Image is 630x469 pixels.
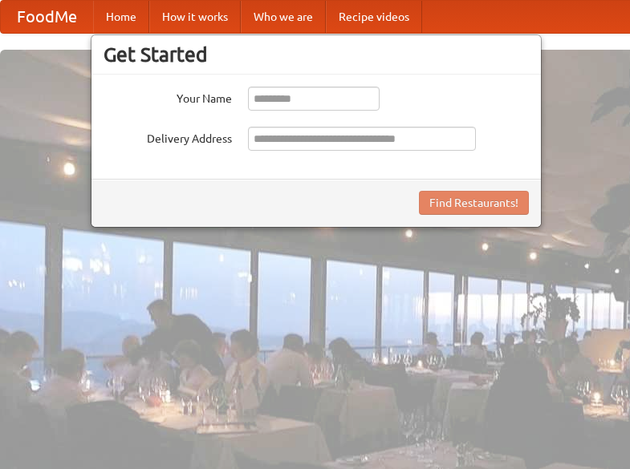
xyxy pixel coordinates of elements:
[104,42,529,67] h3: Get Started
[419,191,529,215] button: Find Restaurants!
[241,1,326,33] a: Who we are
[93,1,149,33] a: Home
[104,87,232,107] label: Your Name
[1,1,93,33] a: FoodMe
[326,1,422,33] a: Recipe videos
[104,127,232,147] label: Delivery Address
[149,1,241,33] a: How it works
